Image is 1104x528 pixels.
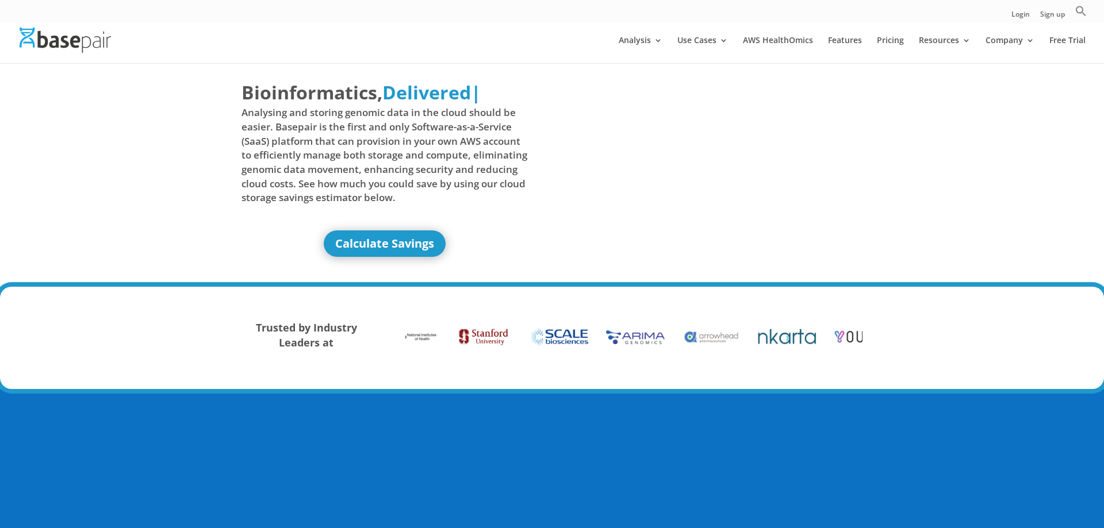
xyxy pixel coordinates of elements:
[1040,11,1065,23] a: Sign up
[20,28,111,52] img: Basepair
[828,36,862,63] a: Features
[743,36,813,63] a: AWS HealthOmics
[677,36,728,63] a: Use Cases
[471,80,481,105] span: |
[241,106,528,205] span: Analysing and storing genomic data in the cloud should be easier. Basepair is the first and only ...
[382,80,471,105] span: Delivered
[877,36,904,63] a: Pricing
[561,79,847,240] iframe: Basepair - NGS Analysis Simplified
[256,321,357,349] strong: Trusted by Industry Leaders at
[986,36,1034,63] a: Company
[241,79,382,106] span: Bioinformatics,
[1075,5,1087,17] svg: Search
[1011,11,1030,23] a: Login
[1049,36,1086,63] a: Free Trial
[324,230,446,257] a: Calculate Savings
[619,36,662,63] a: Analysis
[1075,5,1087,23] a: Search Icon Link
[919,36,971,63] a: Resources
